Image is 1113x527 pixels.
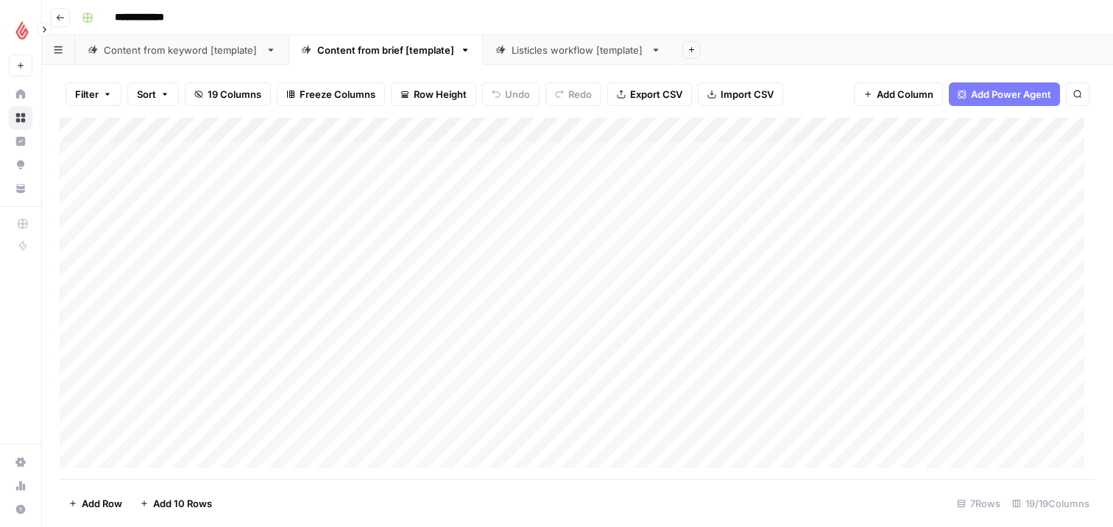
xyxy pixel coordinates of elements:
[66,82,121,106] button: Filter
[607,82,692,106] button: Export CSV
[153,496,212,511] span: Add 10 Rows
[971,87,1051,102] span: Add Power Agent
[131,492,221,515] button: Add 10 Rows
[414,87,467,102] span: Row Height
[60,492,131,515] button: Add Row
[208,87,261,102] span: 19 Columns
[698,82,783,106] button: Import CSV
[1006,492,1095,515] div: 19/19 Columns
[289,35,483,65] a: Content from brief [template]
[127,82,179,106] button: Sort
[391,82,476,106] button: Row Height
[545,82,601,106] button: Redo
[949,82,1060,106] button: Add Power Agent
[9,106,32,130] a: Browse
[9,177,32,200] a: Your Data
[9,12,32,49] button: Workspace: Lightspeed
[9,82,32,106] a: Home
[75,35,289,65] a: Content from keyword [template]
[317,43,454,57] div: Content from brief [template]
[877,87,933,102] span: Add Column
[277,82,385,106] button: Freeze Columns
[482,82,540,106] button: Undo
[82,496,122,511] span: Add Row
[9,450,32,474] a: Settings
[630,87,682,102] span: Export CSV
[104,43,260,57] div: Content from keyword [template]
[185,82,271,106] button: 19 Columns
[137,87,156,102] span: Sort
[9,17,35,43] img: Lightspeed Logo
[9,153,32,177] a: Opportunities
[854,82,943,106] button: Add Column
[483,35,674,65] a: Listicles workflow [template]
[300,87,375,102] span: Freeze Columns
[9,498,32,521] button: Help + Support
[9,130,32,153] a: Insights
[75,87,99,102] span: Filter
[568,87,592,102] span: Redo
[505,87,530,102] span: Undo
[9,474,32,498] a: Usage
[951,492,1006,515] div: 7 Rows
[721,87,774,102] span: Import CSV
[512,43,645,57] div: Listicles workflow [template]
